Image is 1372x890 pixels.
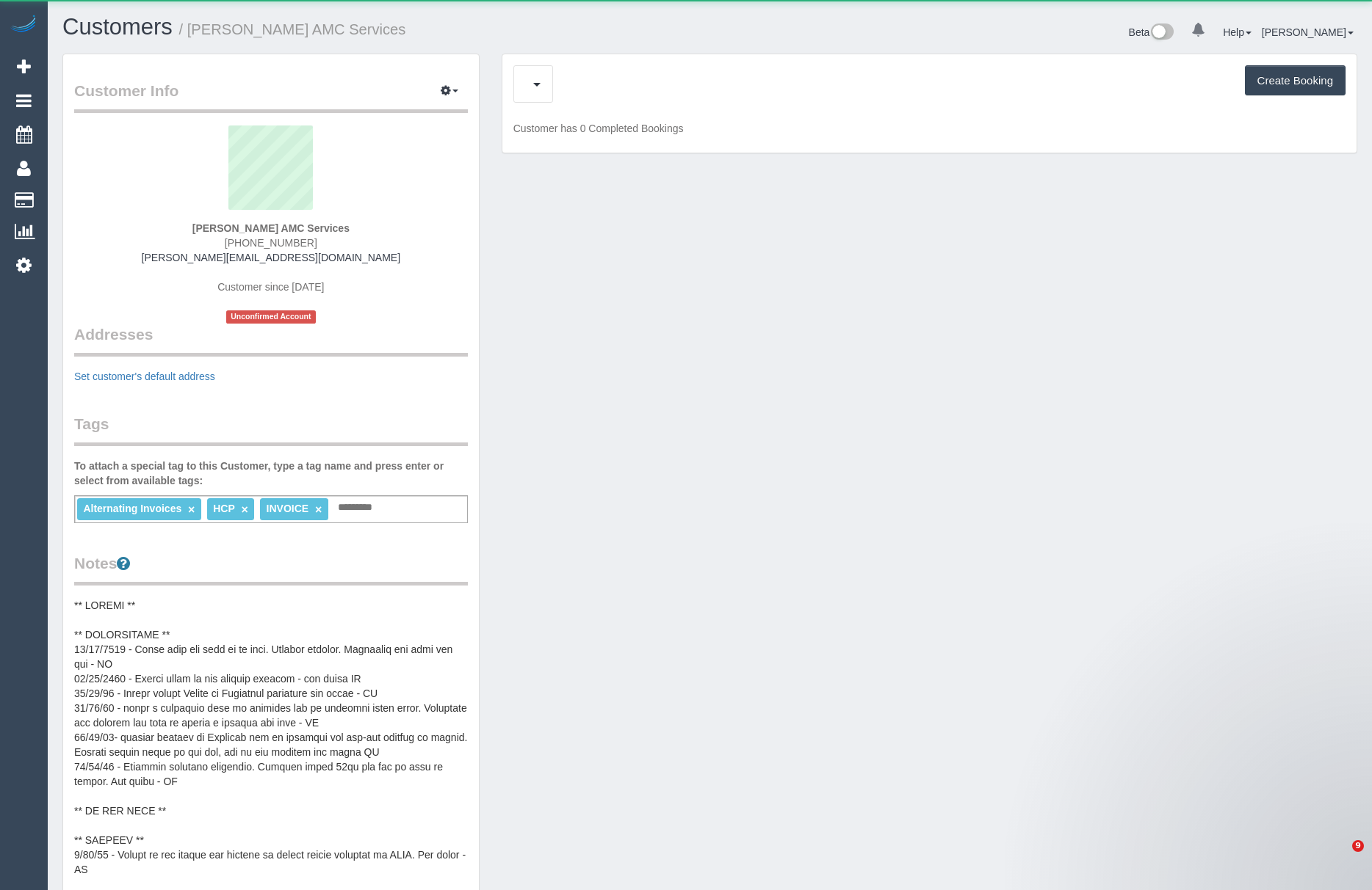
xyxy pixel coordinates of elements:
a: Customers [62,14,173,40]
small: / [PERSON_NAME] AMC Services [179,21,406,37]
legend: Notes [74,552,468,586]
span: Alternating Invoices [83,503,181,514]
a: Beta [1129,26,1174,38]
span: Customer since [DATE] [217,281,324,293]
a: × [241,503,248,516]
img: New interface [1149,23,1174,43]
legend: Tags [74,413,468,446]
a: [PERSON_NAME][EMAIL_ADDRESS][DOMAIN_NAME] [142,252,400,263]
button: Create Booking [1245,65,1346,96]
a: Help [1223,26,1252,38]
legend: Customer Info [74,80,468,113]
a: [PERSON_NAME] [1262,26,1354,38]
span: Unconfirmed Account [226,310,316,323]
p: Customer has 0 Completed Bookings [513,121,1346,136]
a: Set customer's default address [74,371,215,382]
strong: [PERSON_NAME] AMC Services [192,222,350,234]
span: HCP [213,503,234,514]
iframe: Intercom live chat [1322,840,1357,875]
a: × [188,503,195,516]
span: 9 [1352,840,1364,852]
a: × [315,503,322,516]
img: Automaid Logo [9,15,38,35]
label: To attach a special tag to this Customer, type a tag name and press enter or select from availabl... [74,459,468,488]
span: INVOICE [267,503,309,514]
span: [PHONE_NUMBER] [225,237,317,249]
